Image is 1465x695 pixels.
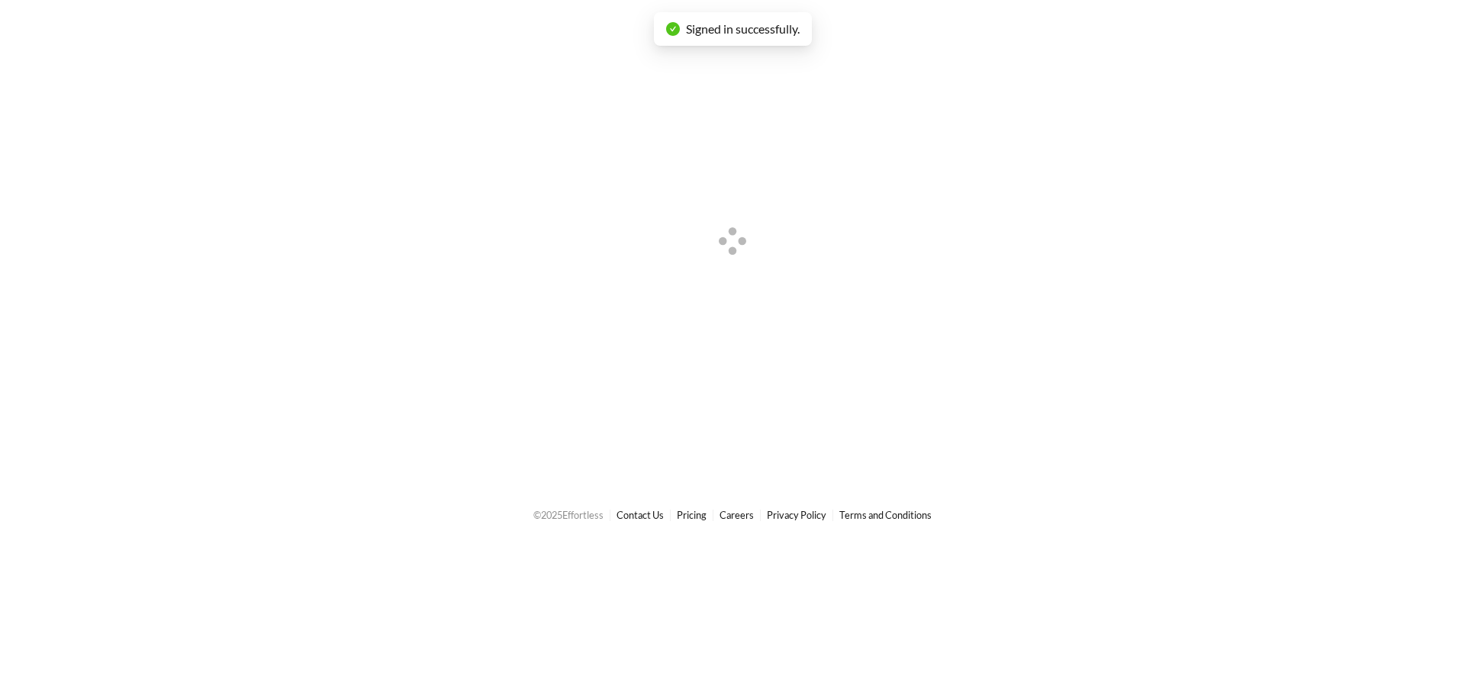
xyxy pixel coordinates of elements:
[617,509,664,521] a: Contact Us
[666,22,680,36] span: check-circle
[720,509,754,521] a: Careers
[767,509,826,521] a: Privacy Policy
[839,509,932,521] a: Terms and Conditions
[677,509,707,521] a: Pricing
[686,21,800,36] span: Signed in successfully.
[533,509,604,521] span: © 2025 Effortless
